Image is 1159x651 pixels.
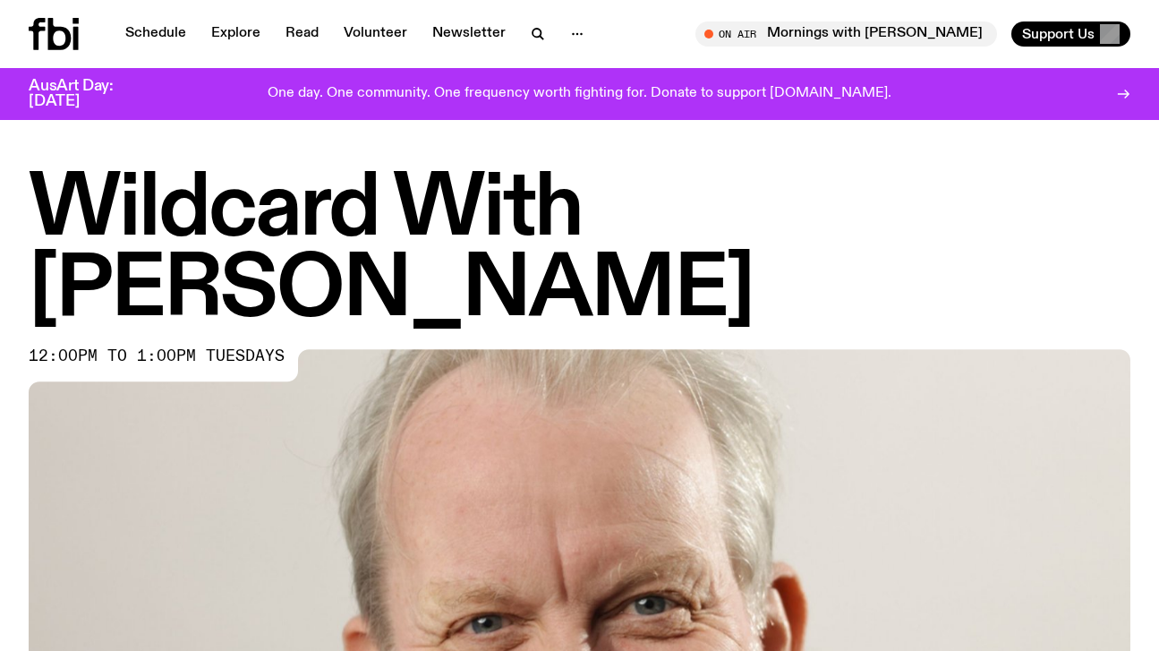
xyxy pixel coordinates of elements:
span: 12:00pm to 1:00pm tuesdays [29,349,285,364]
button: Support Us [1011,21,1130,47]
span: Support Us [1022,26,1095,42]
h1: Wildcard With [PERSON_NAME] [29,170,1130,331]
p: One day. One community. One frequency worth fighting for. Donate to support [DOMAIN_NAME]. [268,86,891,102]
a: Newsletter [422,21,516,47]
a: Schedule [115,21,197,47]
a: Volunteer [333,21,418,47]
a: Read [275,21,329,47]
button: On AirMornings with [PERSON_NAME] [695,21,997,47]
h3: AusArt Day: [DATE] [29,79,143,109]
a: Explore [200,21,271,47]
